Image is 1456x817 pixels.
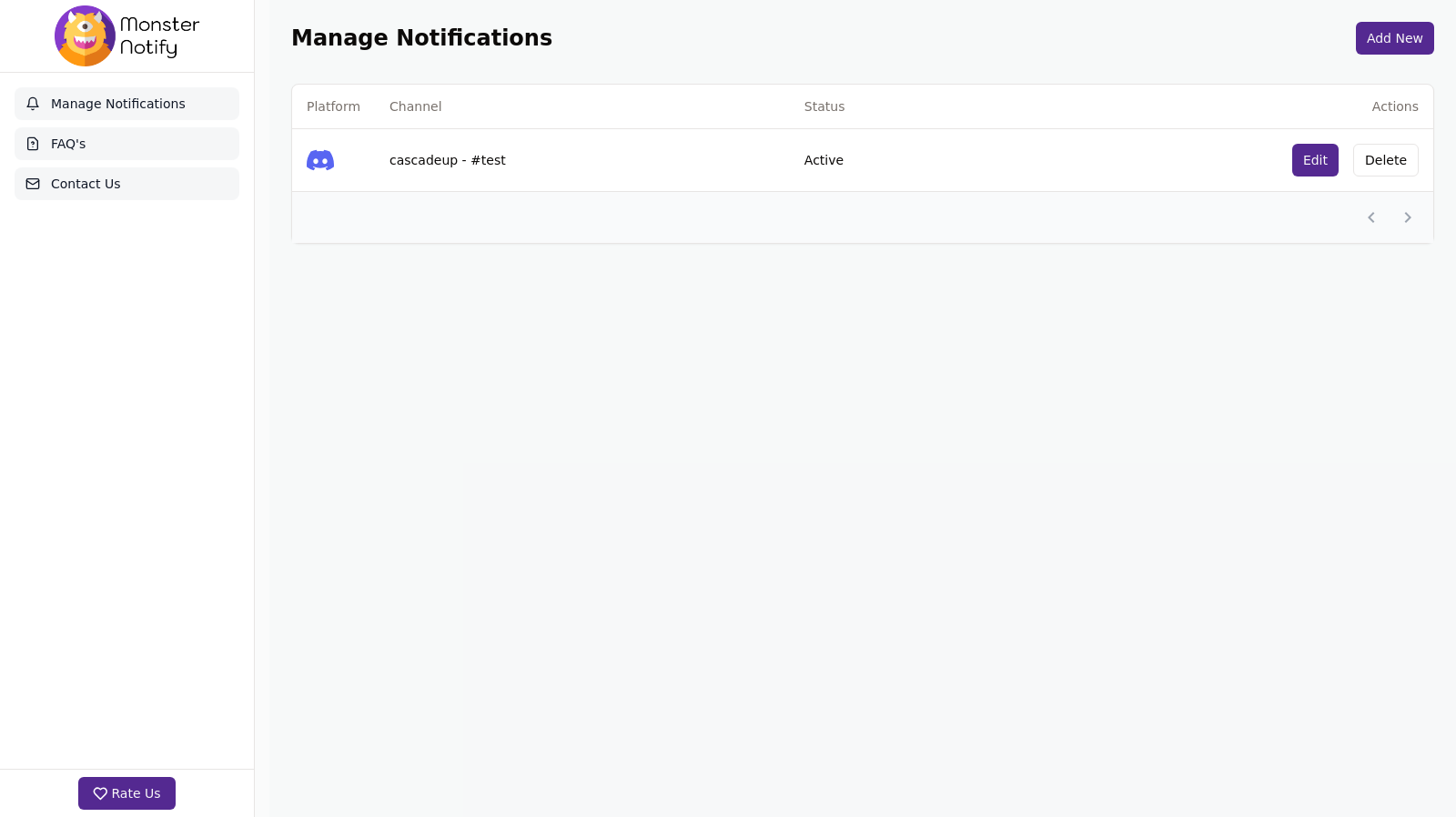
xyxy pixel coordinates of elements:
td: cascadeup - #test [375,128,790,191]
th: Channel [375,85,790,128]
button: Rate Us [78,777,175,810]
h1: Manage Notifications [291,24,552,53]
a: FAQ's [15,127,239,160]
th: Platform [292,85,375,128]
img: MonsterBarIcon.png [55,5,200,66]
a: Contact Us [15,167,239,200]
td: Active [790,128,989,191]
button: Add New [1356,22,1434,55]
button: Delete [1353,144,1419,177]
a: Manage Notifications [15,87,239,120]
button: Edit [1292,144,1339,177]
th: Actions [989,85,1433,128]
th: Status [790,85,989,128]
